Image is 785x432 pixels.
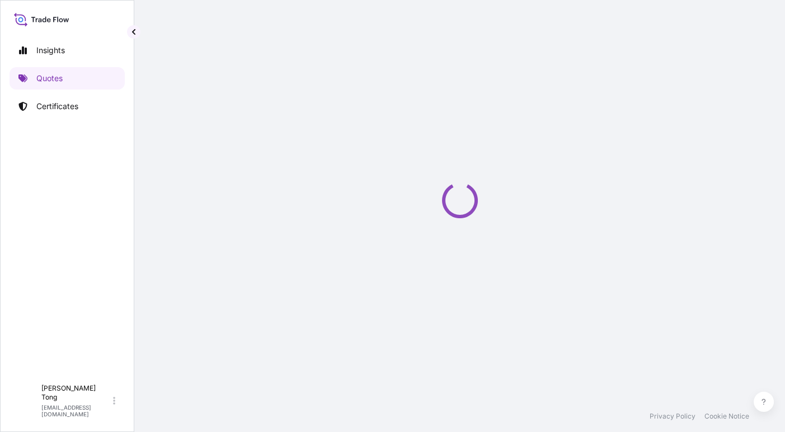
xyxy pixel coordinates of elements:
span: C [22,395,30,406]
p: [PERSON_NAME] Tong [41,384,111,402]
a: Quotes [10,67,125,90]
p: [EMAIL_ADDRESS][DOMAIN_NAME] [41,404,111,417]
p: Certificates [36,101,78,112]
a: Insights [10,39,125,62]
a: Privacy Policy [650,412,695,421]
a: Certificates [10,95,125,118]
p: Quotes [36,73,63,84]
a: Cookie Notice [704,412,749,421]
p: Insights [36,45,65,56]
